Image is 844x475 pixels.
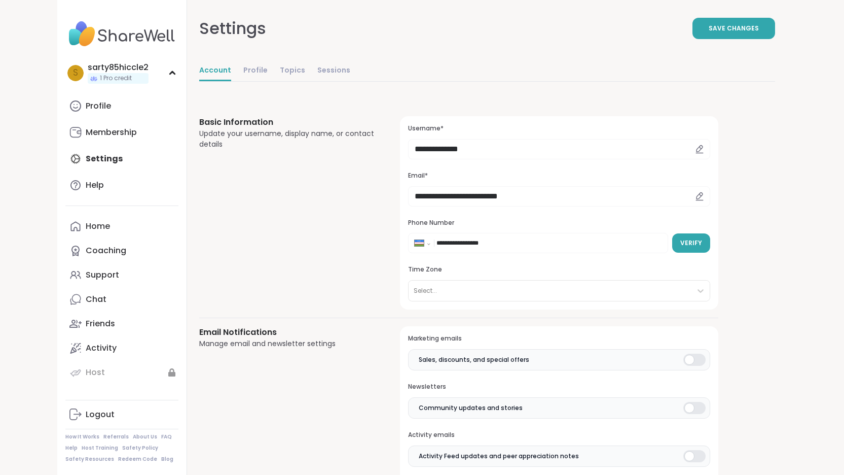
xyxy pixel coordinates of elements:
[86,180,104,191] div: Help
[65,120,178,145] a: Membership
[65,312,178,336] a: Friends
[419,403,523,413] span: Community updates and stories
[408,431,710,439] h3: Activity emails
[692,18,775,39] button: Save Changes
[86,127,137,138] div: Membership
[65,445,78,452] a: Help
[672,233,710,253] button: Verify
[65,287,178,312] a: Chat
[73,66,78,80] span: s
[65,16,178,52] img: ShareWell Nav Logo
[317,61,350,81] a: Sessions
[408,334,710,343] h3: Marketing emails
[86,318,115,329] div: Friends
[65,360,178,385] a: Host
[408,172,710,180] h3: Email*
[161,433,172,440] a: FAQ
[199,128,376,150] div: Update your username, display name, or contact details
[65,336,178,360] a: Activity
[86,409,115,420] div: Logout
[199,116,376,128] h3: Basic Information
[65,402,178,427] a: Logout
[161,456,173,463] a: Blog
[100,74,132,83] span: 1 Pro credit
[199,16,266,41] div: Settings
[86,221,110,232] div: Home
[86,367,105,378] div: Host
[65,263,178,287] a: Support
[199,326,376,338] h3: Email Notifications
[243,61,268,81] a: Profile
[419,452,579,461] span: Activity Feed updates and peer appreciation notes
[86,269,119,281] div: Support
[65,433,99,440] a: How It Works
[86,100,111,112] div: Profile
[280,61,305,81] a: Topics
[65,173,178,197] a: Help
[408,219,710,227] h3: Phone Number
[419,355,529,364] span: Sales, discounts, and special offers
[199,61,231,81] a: Account
[122,445,158,452] a: Safety Policy
[65,456,114,463] a: Safety Resources
[82,445,118,452] a: Host Training
[65,94,178,118] a: Profile
[65,239,178,263] a: Coaching
[103,433,129,440] a: Referrals
[65,214,178,239] a: Home
[88,62,149,73] div: sarty85hiccle2
[709,24,759,33] span: Save Changes
[199,338,376,349] div: Manage email and newsletter settings
[133,433,157,440] a: About Us
[86,343,117,354] div: Activity
[86,294,106,305] div: Chat
[118,456,157,463] a: Redeem Code
[86,245,126,256] div: Coaching
[680,239,702,248] span: Verify
[408,265,710,274] h3: Time Zone
[408,124,710,133] h3: Username*
[408,383,710,391] h3: Newsletters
